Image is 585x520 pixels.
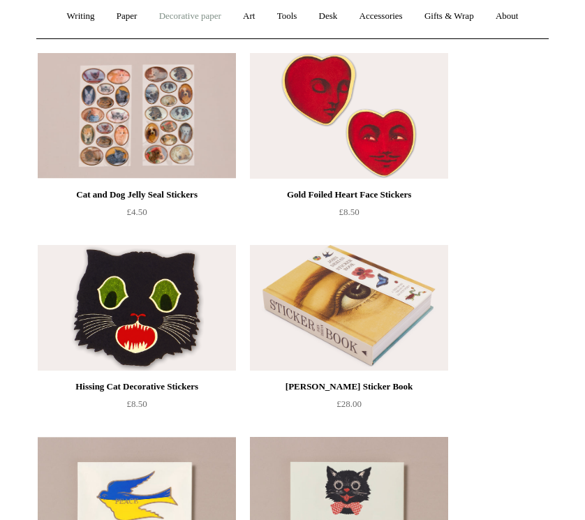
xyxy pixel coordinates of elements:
span: £4.50 [126,207,147,217]
span: £8.50 [126,399,147,409]
a: Gold Foiled Heart Face Stickers Gold Foiled Heart Face Stickers [250,53,448,179]
div: Cat and Dog Jelly Seal Stickers [41,186,232,203]
img: Cat and Dog Jelly Seal Stickers [38,53,236,179]
img: John Derian Sticker Book [250,245,448,371]
div: Gold Foiled Heart Face Stickers [253,186,445,203]
a: Hissing Cat Decorative Stickers £8.50 [38,378,236,436]
a: Hissing Cat Decorative Stickers Hissing Cat Decorative Stickers [38,245,236,371]
div: [PERSON_NAME] Sticker Book [253,378,445,395]
img: Hissing Cat Decorative Stickers [38,245,236,371]
a: Cat and Dog Jelly Seal Stickers £4.50 [38,186,236,244]
a: [PERSON_NAME] Sticker Book £28.00 [250,378,448,436]
span: £28.00 [336,399,362,409]
img: Gold Foiled Heart Face Stickers [250,53,448,179]
div: Hissing Cat Decorative Stickers [41,378,232,395]
a: Cat and Dog Jelly Seal Stickers Cat and Dog Jelly Seal Stickers [38,53,236,179]
a: Gold Foiled Heart Face Stickers £8.50 [250,186,448,244]
span: £8.50 [339,207,359,217]
a: John Derian Sticker Book John Derian Sticker Book [250,245,448,371]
